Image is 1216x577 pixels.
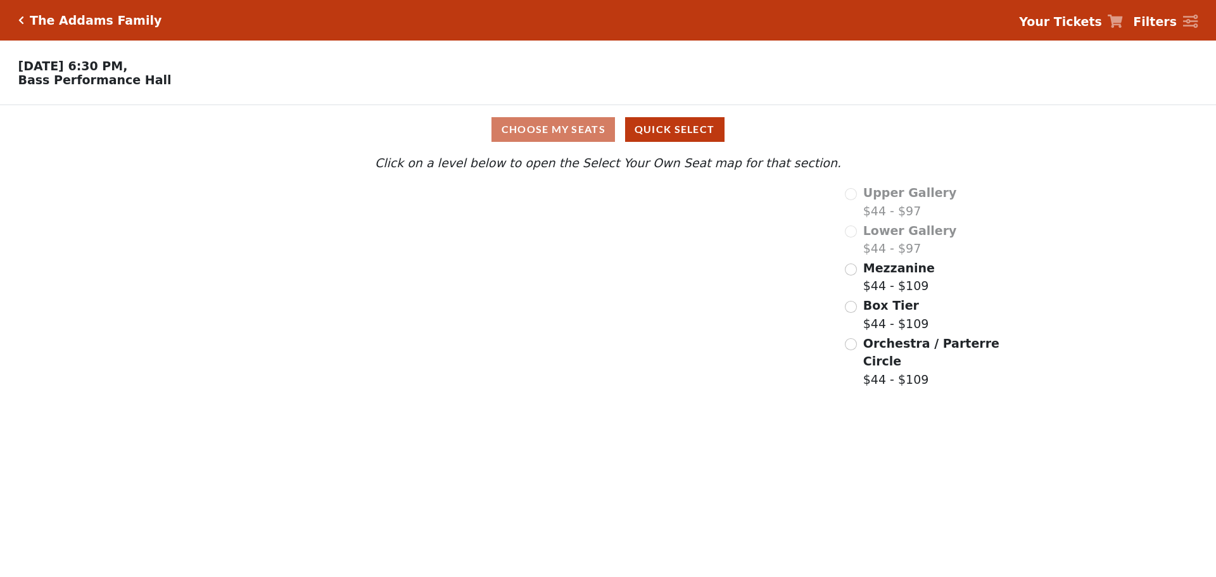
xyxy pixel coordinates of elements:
[18,16,24,25] a: Click here to go back to filters
[302,194,547,253] path: Upper Gallery - Seats Available: 0
[863,222,957,258] label: $44 - $97
[863,186,957,200] span: Upper Gallery
[863,261,935,275] span: Mezzanine
[1019,15,1102,29] strong: Your Tickets
[161,154,1055,172] p: Click on a level below to open the Select Your Own Seat map for that section.
[863,296,929,333] label: $44 - $109
[625,117,725,142] button: Quick Select
[1133,13,1198,31] a: Filters
[863,336,999,369] span: Orchestra / Parterre Circle
[322,243,581,325] path: Lower Gallery - Seats Available: 0
[438,398,686,548] path: Orchestra / Parterre Circle - Seats Available: 139
[1133,15,1177,29] strong: Filters
[863,298,919,312] span: Box Tier
[30,13,161,28] h5: The Addams Family
[863,184,957,220] label: $44 - $97
[863,224,957,238] span: Lower Gallery
[863,334,1001,389] label: $44 - $109
[1019,13,1123,31] a: Your Tickets
[863,259,935,295] label: $44 - $109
